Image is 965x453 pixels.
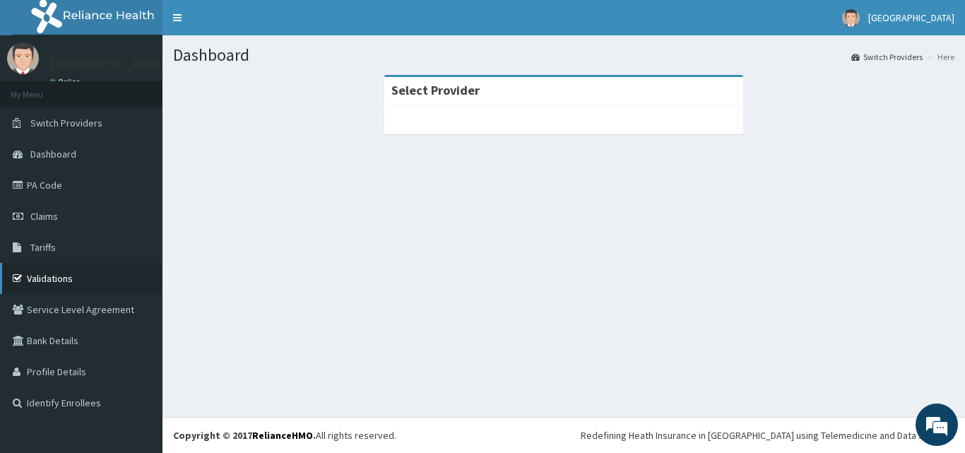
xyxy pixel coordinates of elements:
a: RelianceHMO [252,429,313,442]
span: Claims [30,210,58,223]
p: [GEOGRAPHIC_DATA] [49,57,166,70]
strong: Copyright © 2017 . [173,429,316,442]
span: Switch Providers [30,117,102,129]
img: User Image [842,9,860,27]
li: Here [924,51,954,63]
img: User Image [7,42,39,74]
a: Online [49,77,83,87]
span: Dashboard [30,148,76,160]
footer: All rights reserved. [162,417,965,453]
div: Redefining Heath Insurance in [GEOGRAPHIC_DATA] using Telemedicine and Data Science! [581,428,954,442]
h1: Dashboard [173,46,954,64]
span: Tariffs [30,241,56,254]
span: [GEOGRAPHIC_DATA] [868,11,954,24]
strong: Select Provider [391,82,480,98]
a: Switch Providers [851,51,923,63]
